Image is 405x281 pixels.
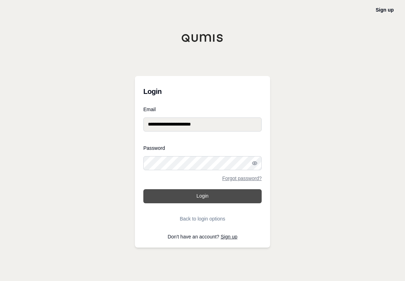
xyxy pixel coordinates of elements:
button: Back to login options [143,212,262,226]
p: Don't have an account? [143,234,262,239]
img: Qumis [181,34,224,42]
a: Sign up [376,7,394,13]
label: Email [143,107,262,112]
h3: Login [143,84,262,98]
a: Forgot password? [222,176,262,181]
a: Sign up [221,234,237,240]
button: Login [143,189,262,203]
label: Password [143,146,262,151]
